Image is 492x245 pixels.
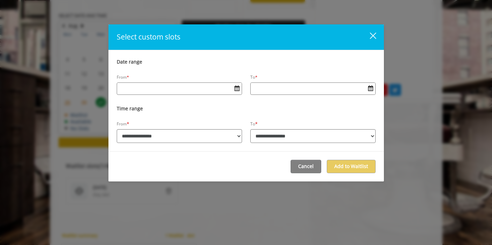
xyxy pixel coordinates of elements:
[366,83,375,94] button: Open Calendar
[327,160,376,173] button: Add to Waitlist
[250,121,255,127] label: To
[117,58,376,65] p: Date range
[117,32,180,42] span: Select custom slots
[117,105,376,112] p: Time range
[117,83,242,94] input: Date input field
[117,75,129,80] label: From
[362,32,376,42] button: close dialog
[117,121,127,127] label: From
[291,160,321,173] button: Cancel
[250,75,258,80] label: To
[251,83,375,94] input: Date input field
[233,83,242,94] button: Open Calendar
